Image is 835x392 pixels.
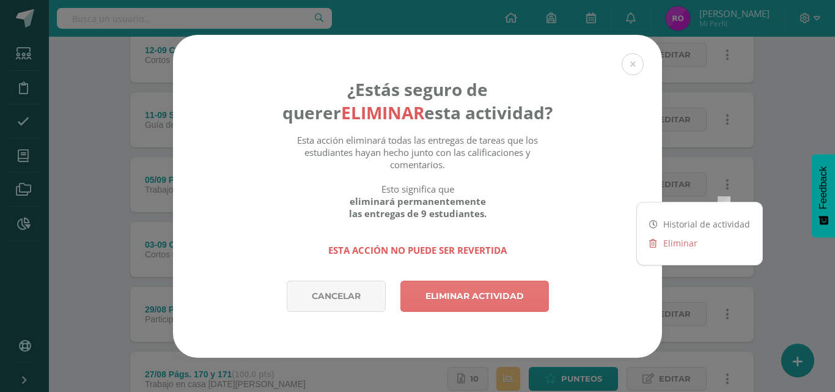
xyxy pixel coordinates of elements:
[400,281,549,312] a: Eliminar actividad
[349,195,487,220] strong: eliminará permanentemente las entregas de 9 estudiantes.
[287,281,386,312] a: Cancelar
[328,244,507,256] strong: Esta acción no puede ser revertida
[341,101,424,124] strong: eliminar
[282,78,553,124] h4: ¿Estás seguro de querer esta actividad?
[812,154,835,237] button: Feedback - Mostrar encuesta
[818,166,829,209] span: Feedback
[622,53,644,75] button: Close (Esc)
[637,215,762,234] a: Historial de actividad
[282,134,553,256] div: Esta acción eliminará todas las entregas de tareas que los estudiantes hayan hecho junto con las ...
[637,234,762,253] a: Eliminar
